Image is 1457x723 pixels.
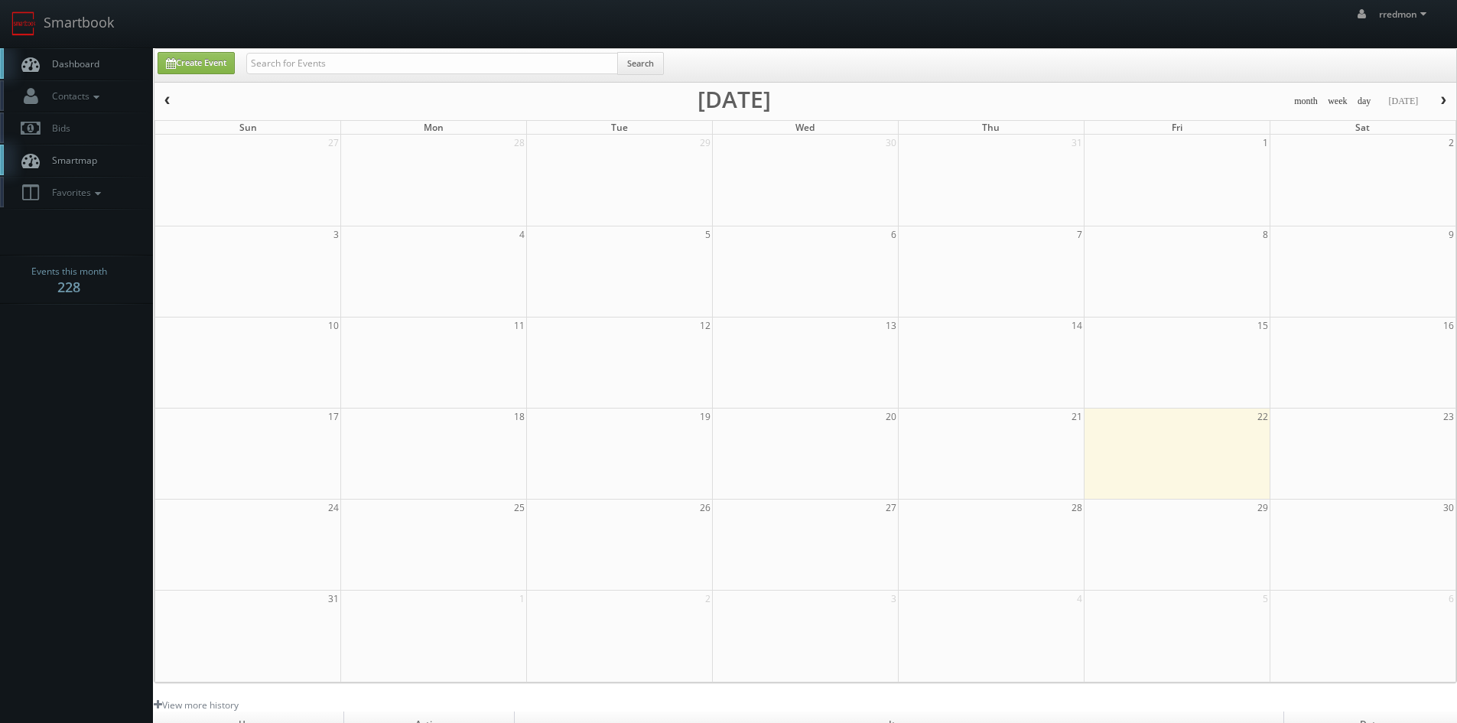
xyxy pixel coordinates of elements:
a: View more history [154,699,239,712]
span: 5 [704,226,712,243]
span: 27 [327,135,340,151]
span: 3 [889,591,898,607]
span: 9 [1447,226,1455,243]
span: 14 [1070,318,1084,334]
button: month [1289,92,1323,111]
span: 29 [1256,500,1270,516]
span: Tue [611,121,628,134]
span: 22 [1256,409,1270,425]
span: 25 [512,500,526,516]
span: 24 [327,500,340,516]
span: Bids [44,122,70,135]
span: 31 [1070,135,1084,151]
span: 6 [889,226,898,243]
span: 26 [698,500,712,516]
button: Search [617,52,664,75]
span: Fri [1172,121,1182,134]
h2: [DATE] [698,92,771,107]
span: 28 [512,135,526,151]
span: Sun [239,121,257,134]
span: 4 [518,226,526,243]
span: 13 [884,318,898,334]
span: 2 [1447,135,1455,151]
span: 30 [1442,500,1455,516]
span: 27 [884,500,898,516]
span: 7 [1075,226,1084,243]
span: Favorites [44,186,105,199]
span: 21 [1070,409,1084,425]
button: [DATE] [1383,92,1423,111]
span: 23 [1442,409,1455,425]
button: week [1322,92,1353,111]
span: 12 [698,318,712,334]
span: Dashboard [44,57,99,70]
span: 4 [1075,591,1084,607]
span: 2 [704,591,712,607]
span: 18 [512,409,526,425]
span: Smartmap [44,154,97,167]
span: 3 [332,226,340,243]
strong: 228 [57,278,80,296]
span: 8 [1261,226,1270,243]
span: rredmon [1379,8,1431,21]
span: 16 [1442,318,1455,334]
span: 30 [884,135,898,151]
span: 15 [1256,318,1270,334]
span: 17 [327,409,340,425]
img: smartbook-logo.png [11,11,36,36]
button: day [1352,92,1377,111]
span: 10 [327,318,340,334]
span: 29 [698,135,712,151]
span: Thu [982,121,1000,134]
span: 5 [1261,591,1270,607]
span: 31 [327,591,340,607]
span: Mon [424,121,444,134]
span: 6 [1447,591,1455,607]
a: Create Event [158,52,235,74]
span: Events this month [31,264,107,279]
span: Sat [1355,121,1370,134]
span: 28 [1070,500,1084,516]
span: Wed [795,121,815,134]
span: 1 [1261,135,1270,151]
span: 19 [698,409,712,425]
span: Contacts [44,90,103,103]
span: 11 [512,318,526,334]
input: Search for Events [246,53,618,74]
span: 20 [884,409,898,425]
span: 1 [518,591,526,607]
